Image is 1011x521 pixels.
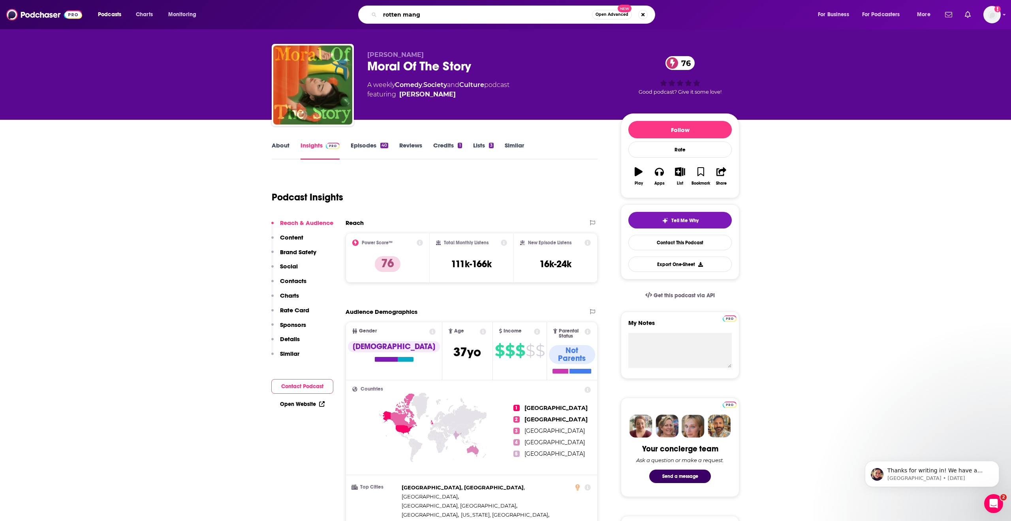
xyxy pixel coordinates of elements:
a: Show notifications dropdown [942,8,955,21]
p: Reach & Audience [280,219,333,227]
p: Charts [280,292,299,299]
span: $ [495,344,504,357]
button: Contact Podcast [271,379,333,394]
p: 76 [375,256,400,272]
img: Podchaser Pro [723,402,737,408]
button: open menu [911,8,940,21]
a: Society [423,81,447,89]
span: New [618,5,632,12]
button: Bookmark [690,162,711,191]
span: $ [515,344,525,357]
span: Monitoring [168,9,196,20]
p: Content [280,234,303,241]
h3: Top Cities [352,485,398,490]
span: For Business [818,9,849,20]
span: [US_STATE], [GEOGRAPHIC_DATA] [461,512,548,518]
button: tell me why sparkleTell Me Why [628,212,732,228]
div: [PERSON_NAME] [399,90,456,99]
span: 5 [513,451,520,457]
div: Bookmark [692,181,710,186]
img: Moral Of The Story [273,45,352,125]
span: For Podcasters [862,9,900,20]
h1: Podcast Insights [272,191,343,203]
svg: Add a profile image [994,6,1001,12]
span: More [917,9,930,20]
span: 1 [513,405,520,411]
button: Social [271,262,298,277]
span: [GEOGRAPHIC_DATA] [524,450,585,457]
span: , [402,501,517,510]
span: Podcasts [98,9,121,20]
button: Share [711,162,732,191]
h2: New Episode Listens [528,240,571,245]
div: List [677,181,683,186]
a: InsightsPodchaser Pro [301,142,340,160]
div: Not Parents [549,345,595,364]
button: Similar [271,350,299,364]
span: , [402,510,459,519]
img: Podchaser Pro [326,143,340,149]
button: Details [271,335,300,350]
button: Export One-Sheet [628,257,732,272]
div: Rate [628,142,732,158]
div: Search podcasts, credits, & more... [366,6,663,24]
p: Social [280,262,298,270]
div: Your concierge team [642,444,718,454]
img: Podchaser - Follow, Share and Rate Podcasts [6,7,82,22]
img: Jon Profile [708,415,731,438]
p: Sponsors [280,321,306,328]
button: Show profile menu [983,6,1001,23]
span: , [402,492,459,501]
a: About [272,142,289,160]
button: Play [628,162,649,191]
div: 40 [380,143,388,148]
span: featuring [367,90,509,99]
a: Credits1 [433,142,462,160]
span: Income [504,328,522,334]
a: 76 [665,56,695,70]
span: [GEOGRAPHIC_DATA] [524,427,585,434]
div: Ask a question or make a request. [636,457,724,463]
p: Message from Sydney, sent 5w ago [34,30,136,38]
span: [GEOGRAPHIC_DATA] [402,512,458,518]
span: Countries [361,387,383,392]
span: [GEOGRAPHIC_DATA] [524,404,588,412]
span: Gender [359,328,377,334]
img: Sydney Profile [630,415,652,438]
span: 37 yo [453,344,481,360]
div: 3 [489,143,494,148]
span: Logged in as rowan.sullivan [983,6,1001,23]
img: tell me why sparkle [662,217,668,224]
span: , [461,510,549,519]
button: Reach & Audience [271,219,333,234]
span: [GEOGRAPHIC_DATA], [GEOGRAPHIC_DATA] [402,502,516,509]
h2: Power Score™ [362,240,393,245]
div: Share [716,181,727,186]
h2: Audience Demographics [346,308,417,315]
p: Brand Safety [280,248,316,256]
a: Comedy [395,81,422,89]
a: Pro website [723,400,737,408]
button: Follow [628,121,732,138]
span: Charts [136,9,153,20]
button: Brand Safety [271,248,316,263]
label: My Notes [628,319,732,333]
span: 3 [513,428,520,434]
a: Reviews [399,142,422,160]
button: Sponsors [271,321,306,336]
div: A weekly podcast [367,80,509,99]
span: Tell Me Why [671,217,699,224]
iframe: Intercom live chat [984,494,1003,513]
img: Jules Profile [682,415,705,438]
a: Get this podcast via API [639,286,721,305]
span: [GEOGRAPHIC_DATA], [GEOGRAPHIC_DATA] [402,484,524,491]
span: , [402,483,525,492]
div: Play [635,181,643,186]
button: Apps [649,162,669,191]
div: [DEMOGRAPHIC_DATA] [348,341,440,352]
span: $ [536,344,545,357]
